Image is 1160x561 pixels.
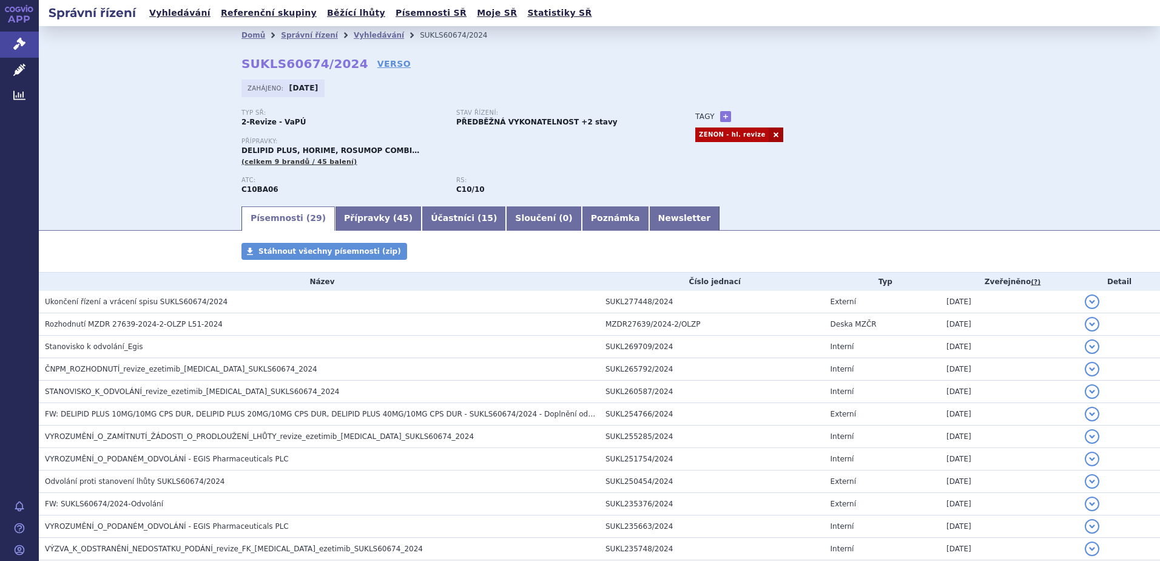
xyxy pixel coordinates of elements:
span: Interní [831,455,854,463]
a: Účastníci (15) [422,206,506,231]
td: SUKL250454/2024 [599,471,824,493]
span: VYROZUMĚNÍ_O_ZAMÍTNUTÍ_ŽÁDOSTI_O_PRODLOUŽENÍ_LHŮTY_revize_ezetimib_rosuvastatin_SUKLS60674_2024 [45,432,474,441]
span: DELIPID PLUS, HORIME, ROSUMOP COMBI… [241,146,419,155]
span: Interní [831,432,854,441]
td: [DATE] [940,291,1079,313]
h2: Správní řízení [39,4,146,21]
span: 15 [481,213,493,223]
strong: rosuvastatin a ezetimib [456,185,485,194]
strong: ROSUVASTATIN A EZETIMIB [241,185,278,194]
a: ZENON - hl. revize [695,127,769,142]
button: detail [1085,317,1099,331]
strong: 2-Revize - VaPÚ [241,118,306,126]
span: Interní [831,522,854,531]
th: Zveřejněno [940,273,1079,291]
a: Sloučení (0) [506,206,581,231]
td: SUKL277448/2024 [599,291,824,313]
span: Interní [831,545,854,553]
span: Stáhnout všechny písemnosti (zip) [258,247,401,256]
td: SUKL235663/2024 [599,515,824,538]
th: Číslo jednací [599,273,824,291]
a: + [720,111,731,122]
td: [DATE] [940,403,1079,426]
span: Rozhodnutí MZDR 27639-2024-2-OLZP L51-2024 [45,320,223,328]
span: Interní [831,365,854,373]
td: [DATE] [940,426,1079,448]
td: [DATE] [940,471,1079,493]
a: Moje SŘ [473,5,521,21]
span: Interní [831,387,854,396]
span: Stanovisko k odvolání_Egis [45,342,143,351]
a: Vyhledávání [146,5,214,21]
span: Deska MZČR [831,320,877,328]
p: Přípravky: [241,138,671,145]
abbr: (?) [1031,278,1040,287]
td: SUKL265792/2024 [599,358,824,381]
strong: PŘEDBĚŽNÁ VYKONATELNOST +2 stavy [456,118,618,126]
a: Domů [241,31,265,39]
button: detail [1085,384,1099,399]
td: SUKL255285/2024 [599,426,824,448]
span: VÝZVA_K_ODSTRANĚNÍ_NEDOSTATKU_PODÁNÍ_revize_FK_rosuvastatin_ezetimib_SUKLS60674_2024 [45,545,423,553]
span: Externí [831,477,856,486]
td: [DATE] [940,313,1079,336]
span: 45 [397,213,408,223]
span: (celkem 9 brandů / 45 balení) [241,158,357,166]
p: Typ SŘ: [241,109,444,117]
span: Externí [831,500,856,508]
p: ATC: [241,177,444,184]
a: Statistiky SŘ [524,5,595,21]
button: detail [1085,497,1099,511]
li: SUKLS60674/2024 [420,26,503,44]
span: FW: SUKLS60674/2024-Odvolání [45,500,163,508]
span: Odvolání proti stanovení lhůty SUKLS60674/2024 [45,477,224,486]
span: STANOVISKO_K_ODVOLÁNÍ_revize_ezetimib_rosuvastatin_SUKLS60674_2024 [45,387,339,396]
a: Běžící lhůty [323,5,389,21]
th: Název [39,273,599,291]
span: Zahájeno: [248,83,286,93]
button: detail [1085,519,1099,534]
a: Přípravky (45) [335,206,422,231]
a: Správní řízení [281,31,338,39]
td: [DATE] [940,336,1079,358]
span: FW: DELIPID PLUS 10MG/10MG CPS DUR, DELIPID PLUS 20MG/10MG CPS DUR, DELIPID PLUS 40MG/10MG CPS DU... [45,410,610,418]
th: Typ [824,273,941,291]
p: Stav řízení: [456,109,659,117]
td: [DATE] [940,493,1079,515]
span: Externí [831,410,856,418]
button: detail [1085,452,1099,466]
button: detail [1085,407,1099,421]
button: detail [1085,362,1099,376]
a: Referenční skupiny [217,5,320,21]
strong: SUKLS60674/2024 [241,56,368,71]
td: [DATE] [940,381,1079,403]
button: detail [1085,294,1099,309]
span: 29 [310,213,322,223]
a: Poznámka [582,206,649,231]
td: [DATE] [940,358,1079,381]
button: detail [1085,339,1099,354]
td: SUKL254766/2024 [599,403,824,426]
span: 0 [563,213,569,223]
span: ČNPM_ROZHODNUTÍ_revize_ezetimib_rosuvastatin_SUKLS60674_2024 [45,365,317,373]
td: [DATE] [940,538,1079,560]
strong: [DATE] [289,84,319,92]
td: SUKL235376/2024 [599,493,824,515]
p: RS: [456,177,659,184]
a: Stáhnout všechny písemnosti (zip) [241,243,407,260]
td: [DATE] [940,448,1079,471]
td: SUKL260587/2024 [599,381,824,403]
a: Písemnosti (29) [241,206,335,231]
td: MZDR27639/2024-2/OLZP [599,313,824,336]
span: Externí [831,297,856,306]
a: VERSO [377,58,411,70]
button: detail [1085,542,1099,556]
a: Vyhledávání [354,31,404,39]
span: VYROZUMĚNÍ_O_PODANÉM_ODVOLÁNÍ - EGIS Pharmaceuticals PLC [45,455,289,463]
td: [DATE] [940,515,1079,538]
td: SUKL251754/2024 [599,448,824,471]
a: Newsletter [649,206,720,231]
th: Detail [1079,273,1160,291]
button: detail [1085,474,1099,489]
h3: Tagy [695,109,715,124]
